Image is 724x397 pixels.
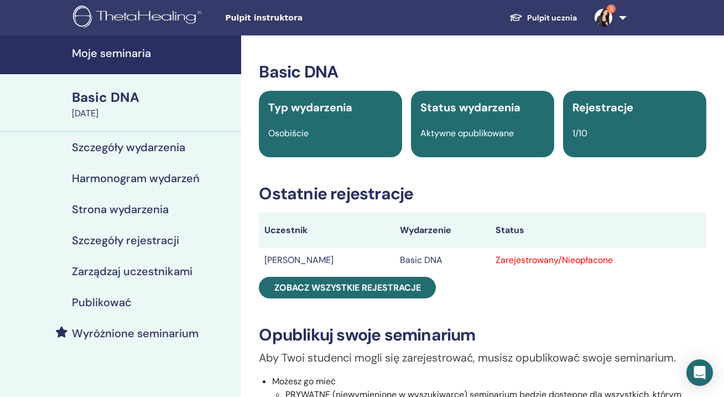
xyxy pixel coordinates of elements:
img: graduation-cap-white.svg [509,13,523,22]
h4: Moje seminaria [72,47,235,60]
img: default.jpg [595,9,612,27]
span: Typ wydarzenia [268,100,352,115]
h3: Basic DNA [259,62,706,82]
th: Wydarzenie [394,213,491,248]
h4: Szczegóły rejestracji [72,234,179,247]
div: Open Intercom Messenger [686,359,713,386]
th: Status [490,213,706,248]
div: Zarejestrowany/Nieopłacone [496,254,701,267]
h4: Szczegóły wydarzenia [72,141,185,154]
img: logo.png [73,6,205,30]
td: [PERSON_NAME] [259,248,394,272]
span: Rejestracje [572,100,633,115]
span: Status wydarzenia [420,100,520,115]
span: 5 [607,4,616,13]
a: Basic DNA[DATE] [65,88,241,120]
a: Zobacz wszystkie rejestracje [259,277,436,298]
h4: Harmonogram wydarzeń [72,172,200,185]
p: Aby Twoi studenci mogli się zarejestrować, musisz opublikować swoje seminarium. [259,349,706,366]
a: Pulpit ucznia [501,8,586,28]
h3: Ostatnie rejestracje [259,184,706,204]
h3: Opublikuj swoje seminarium [259,325,706,345]
td: Basic DNA [394,248,491,272]
span: 1/10 [572,127,587,139]
span: Zobacz wszystkie rejestracje [274,282,421,293]
span: Osobiście [268,127,309,139]
h4: Wyróżnione seminarium [72,327,199,340]
th: Uczestnik [259,213,394,248]
div: Basic DNA [72,88,235,107]
span: Pulpit instruktora [225,12,391,24]
h4: Publikować [72,296,132,309]
span: Aktywne opublikowane [420,127,514,139]
h4: Strona wydarzenia [72,203,169,216]
h4: Zarządzaj uczestnikami [72,265,192,278]
div: [DATE] [72,107,235,120]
